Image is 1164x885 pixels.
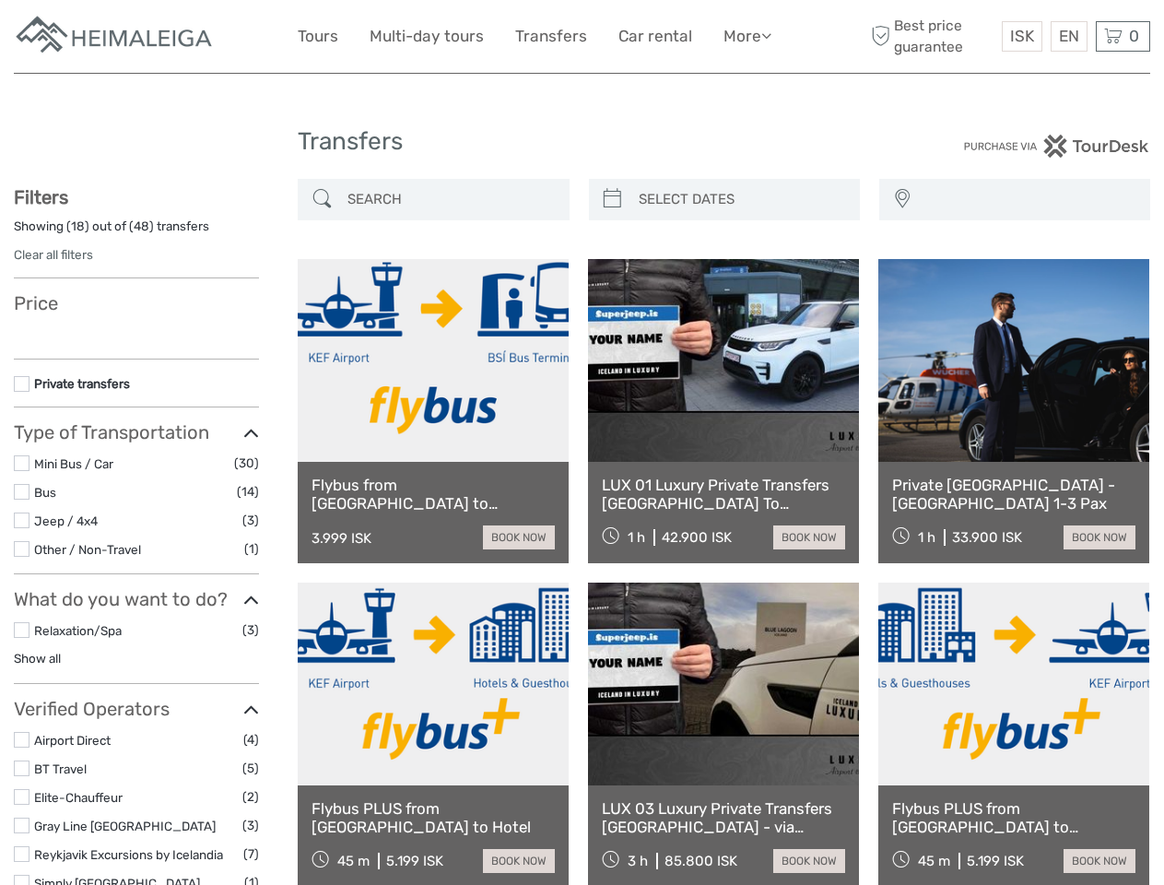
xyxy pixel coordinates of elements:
[242,786,259,808] span: (2)
[340,183,559,216] input: SEARCH
[237,481,259,502] span: (14)
[14,186,68,208] strong: Filters
[1010,27,1034,45] span: ISK
[234,453,259,474] span: (30)
[773,849,845,873] a: book now
[602,476,845,513] a: LUX 01 Luxury Private Transfers [GEOGRAPHIC_DATA] To [GEOGRAPHIC_DATA]
[298,127,866,157] h1: Transfers
[298,23,338,50] a: Tours
[243,844,259,865] span: (7)
[14,292,259,314] h3: Price
[664,853,737,869] div: 85.800 ISK
[628,529,645,546] span: 1 h
[312,799,555,837] a: Flybus PLUS from [GEOGRAPHIC_DATA] to Hotel
[34,456,113,471] a: Mini Bus / Car
[34,847,223,862] a: Reykjavik Excursions by Icelandia
[892,476,1135,513] a: Private [GEOGRAPHIC_DATA] - [GEOGRAPHIC_DATA] 1-3 Pax
[14,218,259,246] div: Showing ( ) out of ( ) transfers
[134,218,149,235] label: 48
[602,799,845,837] a: LUX 03 Luxury Private Transfers [GEOGRAPHIC_DATA] - via [GEOGRAPHIC_DATA] or via [GEOGRAPHIC_DATA...
[14,588,259,610] h3: What do you want to do?
[34,761,87,776] a: BT Travel
[963,135,1150,158] img: PurchaseViaTourDesk.png
[34,513,98,528] a: Jeep / 4x4
[14,14,217,59] img: Apartments in Reykjavik
[967,853,1024,869] div: 5.199 ISK
[34,733,111,748] a: Airport Direct
[312,530,371,547] div: 3.999 ISK
[618,23,692,50] a: Car rental
[1126,27,1142,45] span: 0
[14,421,259,443] h3: Type of Transportation
[515,23,587,50] a: Transfers
[14,698,259,720] h3: Verified Operators
[34,623,122,638] a: Relaxation/Spa
[892,799,1135,837] a: Flybus PLUS from [GEOGRAPHIC_DATA] to [GEOGRAPHIC_DATA]
[34,819,216,833] a: Gray Line [GEOGRAPHIC_DATA]
[952,529,1022,546] div: 33.900 ISK
[370,23,484,50] a: Multi-day tours
[483,525,555,549] a: book now
[1064,525,1135,549] a: book now
[312,476,555,513] a: Flybus from [GEOGRAPHIC_DATA] to [GEOGRAPHIC_DATA] BSÍ
[243,729,259,750] span: (4)
[71,218,85,235] label: 18
[918,529,935,546] span: 1 h
[773,525,845,549] a: book now
[386,853,443,869] div: 5.199 ISK
[34,376,130,391] a: Private transfers
[662,529,732,546] div: 42.900 ISK
[242,510,259,531] span: (3)
[631,183,851,216] input: SELECT DATES
[723,23,771,50] a: More
[242,619,259,641] span: (3)
[337,853,370,869] span: 45 m
[14,247,93,262] a: Clear all filters
[628,853,648,869] span: 3 h
[244,538,259,560] span: (1)
[34,485,56,500] a: Bus
[866,16,997,56] span: Best price guarantee
[14,651,61,666] a: Show all
[34,542,141,557] a: Other / Non-Travel
[918,853,950,869] span: 45 m
[1064,849,1135,873] a: book now
[1051,21,1088,52] div: EN
[483,849,555,873] a: book now
[242,758,259,779] span: (5)
[34,790,123,805] a: Elite-Chauffeur
[242,815,259,836] span: (3)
